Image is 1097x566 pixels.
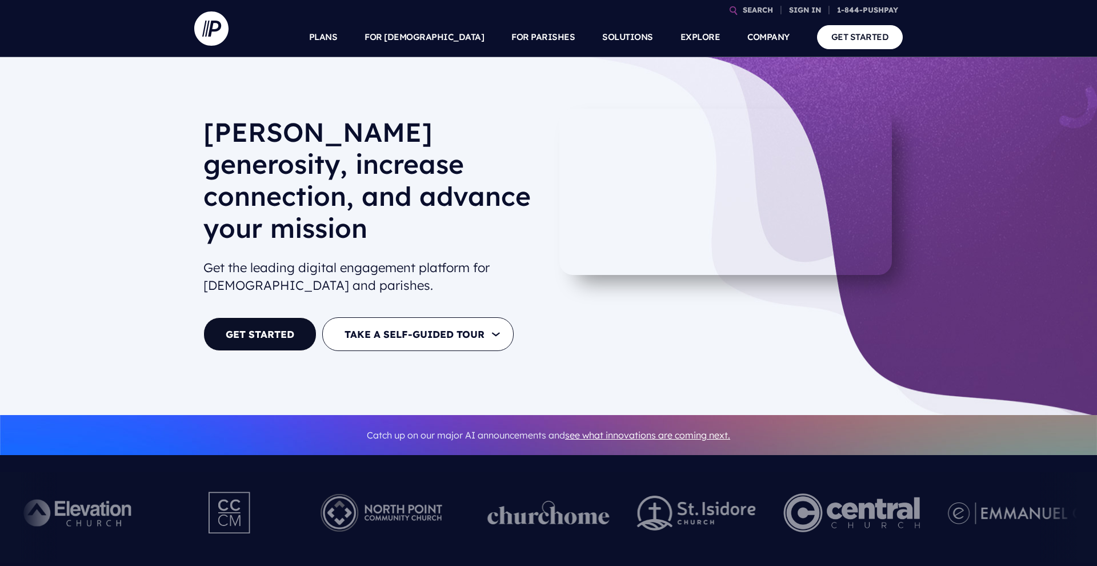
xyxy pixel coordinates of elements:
[309,17,338,57] a: PLANS
[511,17,575,57] a: FOR PARISHES
[783,481,920,544] img: Central Church Henderson NV
[203,317,317,351] a: GET STARTED
[203,254,539,299] h2: Get the leading digital engagement platform for [DEMOGRAPHIC_DATA] and parishes.
[185,481,275,544] img: Pushpay_Logo__CCM
[817,25,903,49] a: GET STARTED
[565,429,730,441] a: see what innovations are coming next.
[203,422,894,448] p: Catch up on our major AI announcements and
[1,481,158,544] img: Pushpay_Logo__Elevation
[322,317,514,351] button: TAKE A SELF-GUIDED TOUR
[602,17,653,57] a: SOLUTIONS
[487,501,610,525] img: pp_logos_1
[747,17,790,57] a: COMPANY
[365,17,484,57] a: FOR [DEMOGRAPHIC_DATA]
[303,481,460,544] img: Pushpay_Logo__NorthPoint
[637,496,756,531] img: pp_logos_2
[680,17,720,57] a: EXPLORE
[203,116,539,253] h1: [PERSON_NAME] generosity, increase connection, and advance your mission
